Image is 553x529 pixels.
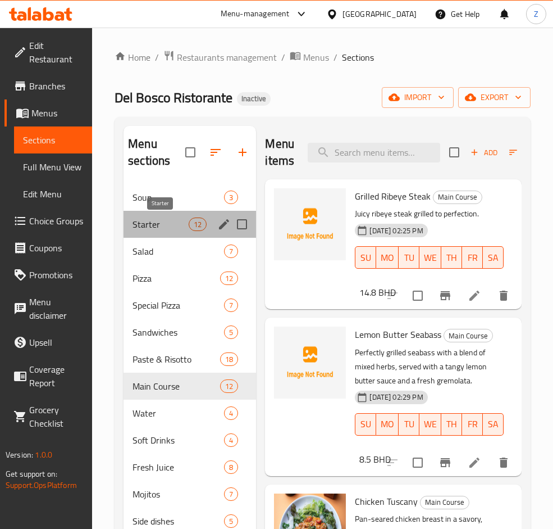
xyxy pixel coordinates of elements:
[381,416,394,432] span: MO
[419,413,441,436] button: WE
[29,336,83,349] span: Upsell
[132,272,220,285] span: Pizza
[115,50,531,65] nav: breadcrumb
[420,496,469,509] div: Main Course
[237,94,271,103] span: Inactive
[124,346,256,373] div: Paste & Risotto18
[333,51,337,64] li: /
[509,146,540,159] span: Sort
[376,246,399,269] button: MO
[467,250,478,266] span: FR
[221,7,290,21] div: Menu-management
[23,187,83,201] span: Edit Menu
[483,413,504,436] button: SA
[132,379,220,393] div: Main Course
[124,292,256,319] div: Special Pizza7
[225,489,237,500] span: 7
[467,416,478,432] span: FR
[225,408,237,419] span: 4
[446,416,458,432] span: TH
[225,516,237,527] span: 5
[4,32,92,73] a: Edit Restaurant
[308,143,440,162] input: search
[132,325,224,339] div: Sandwiches
[376,413,399,436] button: MO
[355,413,376,436] button: SU
[432,449,459,476] button: Branch-specific-item
[221,354,237,365] span: 18
[290,50,329,65] a: Menus
[444,329,492,342] span: Main Course
[502,144,547,161] span: Sort items
[4,329,92,356] a: Upsell
[132,514,224,528] span: Side dishes
[225,462,237,473] span: 8
[124,319,256,346] div: Sandwiches5
[221,273,237,284] span: 12
[441,246,462,269] button: TH
[224,191,238,204] div: items
[115,51,150,64] a: Home
[189,218,207,231] div: items
[132,460,224,474] span: Fresh Juice
[29,268,83,282] span: Promotions
[225,300,237,311] span: 7
[115,85,232,110] span: Del Bosco Ristorante
[4,234,92,261] a: Coupons
[403,416,415,432] span: TU
[406,284,429,308] span: Select to update
[355,188,431,205] span: Grilled Ribeye Steak
[469,146,499,159] span: Add
[441,413,462,436] button: TH
[466,144,502,161] button: Add
[281,51,285,64] li: /
[132,487,224,501] span: Mojitos
[14,126,92,153] a: Sections
[124,454,256,481] div: Fresh Juice8
[483,246,504,269] button: SA
[399,246,419,269] button: TU
[446,250,458,266] span: TH
[468,456,481,469] a: Edit menu item
[224,514,238,528] div: items
[4,288,92,329] a: Menu disclaimer
[128,135,185,169] h2: Menu sections
[4,73,92,100] a: Branches
[179,141,202,164] span: Select all sections
[365,392,427,403] span: [DATE] 02:29 PM
[342,51,374,64] span: Sections
[442,141,466,164] span: Select section
[225,327,237,338] span: 5
[224,299,238,312] div: items
[467,91,522,105] span: export
[433,191,482,204] div: Main Course
[342,8,417,20] div: [GEOGRAPHIC_DATA]
[237,92,271,106] div: Inactive
[220,352,238,366] div: items
[177,51,277,64] span: Restaurants management
[355,207,504,221] p: Juicy ribeye steak grilled to perfection.
[35,447,52,462] span: 1.0.0
[31,106,83,120] span: Menus
[490,449,517,476] button: delete
[421,496,469,509] span: Main Course
[506,144,543,161] button: Sort
[6,478,77,492] a: Support.OpsPlatform
[124,427,256,454] div: Soft Drinks4
[132,191,224,204] div: Soup
[4,261,92,288] a: Promotions
[432,282,459,309] button: Branch-specific-item
[202,139,229,166] span: Sort sections
[132,245,224,258] span: Salad
[224,325,238,339] div: items
[355,493,418,510] span: Chicken Tuscany
[433,191,482,204] span: Main Course
[4,356,92,396] a: Coverage Report
[132,406,224,420] span: Water
[14,180,92,207] a: Edit Menu
[224,487,238,501] div: items
[6,467,57,481] span: Get support on:
[216,216,232,233] button: edit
